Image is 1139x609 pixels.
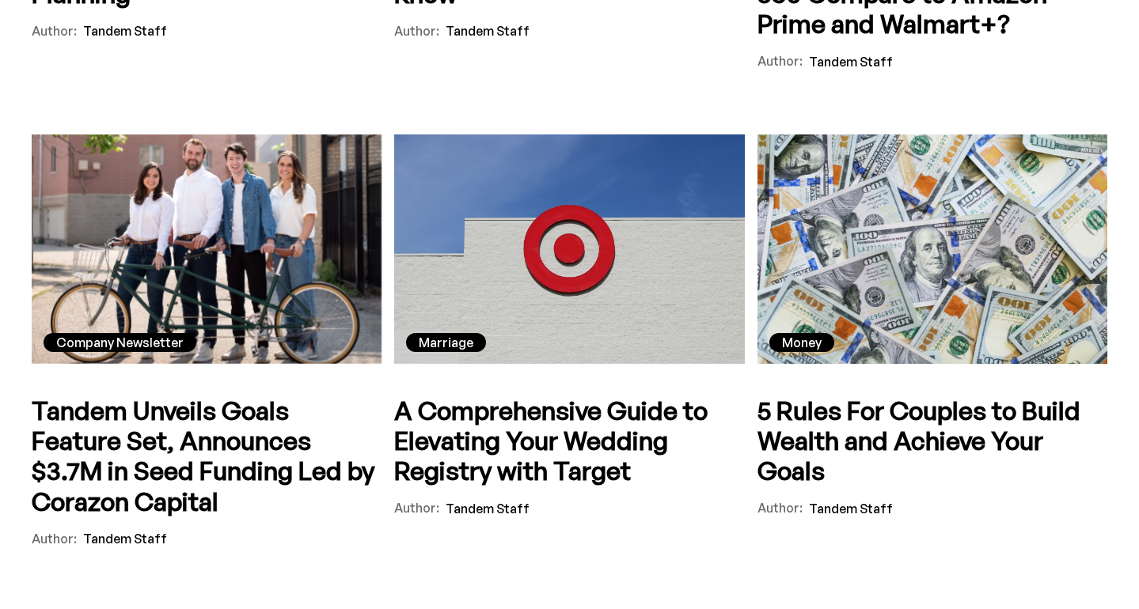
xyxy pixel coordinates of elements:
div: Marriage [419,333,473,352]
a: 5 Rules For Couples to Build Wealth and Achieve Your GoalsAuthor:Tandem Staff [757,395,1107,518]
div: Tandem Staff [446,499,530,518]
div: Tandem Staff [809,52,893,71]
div: Author: [32,532,77,546]
div: Company Newsletter [56,333,184,352]
div: Author: [32,25,77,38]
h5: Tandem Unveils Goals Feature Set, Announces $3.7M in Seed Funding Led by Corazon Capital [32,395,382,517]
div: Author: [757,501,803,515]
div: Author: [394,25,439,38]
div: Money [782,333,822,352]
div: Tandem Staff [809,499,893,518]
div: Tandem Staff [83,21,167,40]
h5: A Comprehensive Guide to Elevating Your Wedding Registry with Target [394,395,744,486]
div: Author: [394,501,439,515]
a: Tandem Unveils Goals Feature Set, Announces $3.7M in Seed Funding Led by Corazon CapitalAuthor:Ta... [32,395,382,549]
div: Author: [757,55,803,68]
div: Tandem Staff [83,529,167,548]
div: Tandem Staff [446,21,530,40]
a: A Comprehensive Guide to Elevating Your Wedding Registry with TargetAuthor:Tandem Staff [394,395,744,518]
h5: 5 Rules For Couples to Build Wealth and Achieve Your Goals [757,395,1107,486]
